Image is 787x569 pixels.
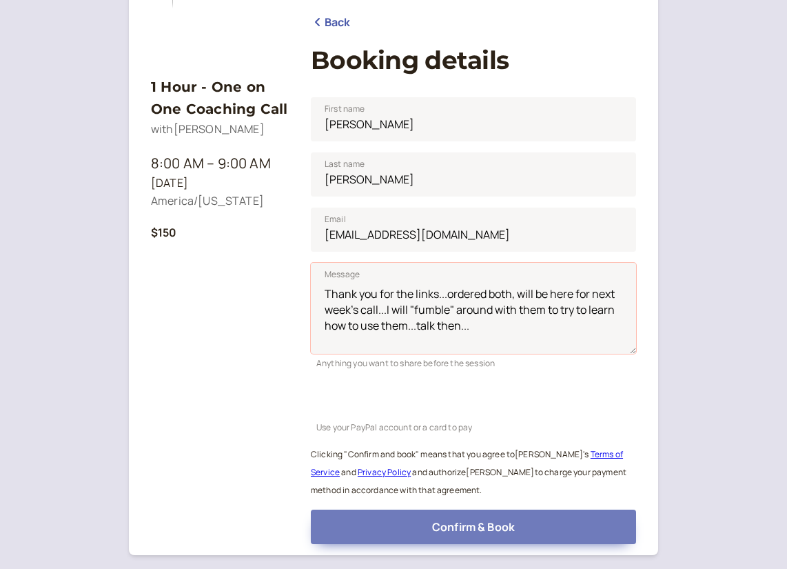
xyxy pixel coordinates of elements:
[311,418,636,434] div: Use your PayPal account or a card to pay
[311,97,636,141] input: First name
[311,46,636,75] h1: Booking details
[325,157,365,171] span: Last name
[325,102,365,116] span: First name
[151,225,177,240] b: $150
[311,14,351,32] a: Back
[311,448,626,496] small: Clicking "Confirm and book" means that you agree to [PERSON_NAME] ' s and and authorize [PERSON_N...
[311,510,636,544] button: Confirm & Book
[151,76,289,121] h3: 1 Hour - One on One Coaching Call
[432,519,515,535] span: Confirm & Book
[311,381,636,412] iframe: PayPal
[151,121,265,137] span: with [PERSON_NAME]
[358,466,411,478] a: Privacy Policy
[151,152,289,174] div: 8:00 AM – 9:00 AM
[151,192,289,210] div: America/[US_STATE]
[311,354,636,370] div: Anything you want to share before the session
[311,263,636,354] textarea: Message
[325,268,360,281] span: Message
[151,174,289,192] div: [DATE]
[311,152,636,197] input: Last name
[325,212,346,226] span: Email
[311,208,636,252] input: Email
